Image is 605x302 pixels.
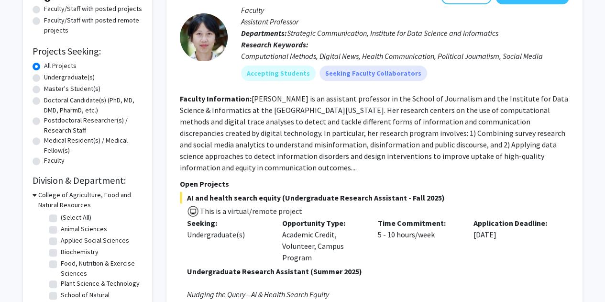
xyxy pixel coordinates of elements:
p: Application Deadline: [473,217,555,229]
p: Opportunity Type: [282,217,363,229]
em: Nudging the Query—AI & Health Search Equity [187,290,329,299]
mat-chip: Seeking Faculty Collaborators [319,66,427,81]
span: This is a virtual/remote project [199,206,302,216]
div: Computational Methods, Digital News, Health Communication, Political Journalism, Social Media [241,50,569,62]
div: Academic Credit, Volunteer, Campus Program [275,217,371,263]
p: Seeking: [187,217,268,229]
label: All Projects [44,61,77,71]
div: Undergraduate(s) [187,229,268,240]
label: Faculty/Staff with posted remote projects [44,15,143,35]
label: Food, Nutrition & Exercise Sciences [61,258,140,279]
div: [DATE] [466,217,562,263]
label: Plant Science & Technology [61,279,140,289]
p: Assistant Professor [241,16,569,27]
label: Faculty/Staff with posted projects [44,4,142,14]
label: Doctoral Candidate(s) (PhD, MD, DMD, PharmD, etc.) [44,95,143,115]
label: Animal Sciences [61,224,107,234]
b: Faculty Information: [180,94,252,103]
span: AI and health search equity (Undergraduate Research Assistant - Fall 2025) [180,192,569,203]
div: 5 - 10 hours/week [371,217,466,263]
mat-chip: Accepting Students [241,66,316,81]
label: Applied Social Sciences [61,235,129,246]
span: Strategic Communication, Institute for Data Science and Informatics [287,28,498,38]
h2: Division & Department: [33,175,143,186]
label: Master's Student(s) [44,84,100,94]
p: Faculty [241,4,569,16]
b: Research Keywords: [241,40,308,49]
p: Time Commitment: [378,217,459,229]
label: Postdoctoral Researcher(s) / Research Staff [44,115,143,135]
label: Undergraduate(s) [44,72,95,82]
b: Departments: [241,28,287,38]
label: Medical Resident(s) / Medical Fellow(s) [44,135,143,156]
h2: Projects Seeking: [33,45,143,57]
iframe: Chat [7,259,41,295]
label: Faculty [44,156,65,166]
h3: College of Agriculture, Food and Natural Resources [38,190,143,210]
p: Open Projects [180,178,569,190]
label: Biochemistry [61,247,99,257]
fg-read-more: [PERSON_NAME] is an assistant professor in the School of Journalism and the Institute for Data Sc... [180,94,568,172]
strong: Undergraduate Research Assistant (Summer 2025) [187,267,362,276]
label: (Select All) [61,213,91,223]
